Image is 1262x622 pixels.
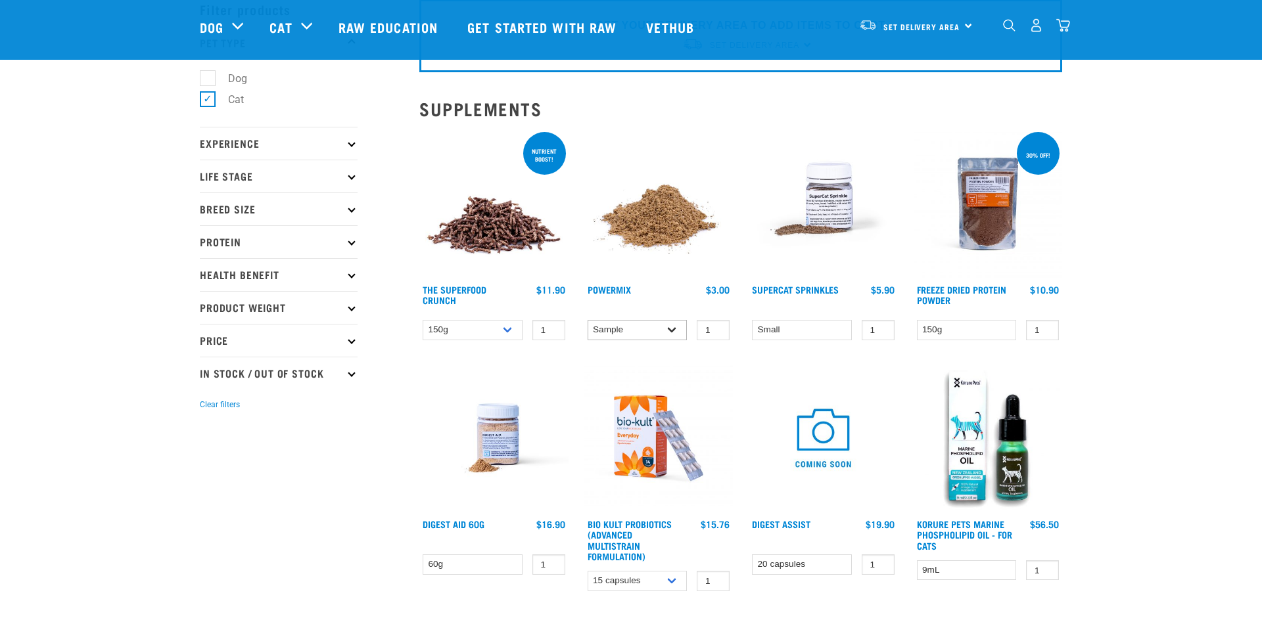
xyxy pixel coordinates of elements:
div: $11.90 [536,284,565,295]
a: Korure Pets Marine Phospholipid Oil - for Cats [917,522,1012,547]
div: $56.50 [1030,519,1059,529]
div: $5.90 [871,284,895,295]
input: 1 [1026,560,1059,581]
input: 1 [532,554,565,575]
img: 2023 AUG RE Product1724 [584,364,734,513]
a: Supercat Sprinkles [752,287,839,292]
p: Product Weight [200,291,358,324]
div: nutrient boost! [523,141,566,169]
a: Bio Kult Probiotics (Advanced Multistrain Formulation) [588,522,672,558]
input: 1 [862,320,895,340]
img: van-moving.png [859,19,877,31]
p: Price [200,324,358,357]
img: home-icon@2x.png [1056,18,1070,32]
a: Digest Assist [752,522,810,526]
label: Dog [207,70,252,87]
a: Vethub [633,1,711,53]
a: Freeze Dried Protein Powder [917,287,1006,302]
input: 1 [862,554,895,575]
span: Set Delivery Area [883,24,960,29]
img: COMING SOON [749,364,898,513]
input: 1 [532,320,565,340]
img: user.png [1029,18,1043,32]
a: Raw Education [325,1,454,53]
img: Cat MP Oilsmaller 1024x1024 [914,364,1063,513]
h2: Supplements [419,99,1062,119]
input: 1 [1026,320,1059,340]
a: The Superfood Crunch [423,287,486,302]
img: FD Protein Powder [914,129,1063,278]
img: Raw Essentials Digest Aid Pet Supplement [419,364,569,513]
img: Plastic Container of SuperCat Sprinkles With Product Shown Outside Of The Bottle [749,129,898,278]
a: Dog [200,17,223,37]
div: $16.90 [536,519,565,529]
a: Get started with Raw [454,1,633,53]
input: 1 [697,320,730,340]
div: $10.90 [1030,284,1059,295]
input: 1 [697,571,730,591]
a: Digest Aid 60g [423,522,484,526]
div: $19.90 [866,519,895,529]
a: Cat [269,17,292,37]
button: Clear filters [200,399,240,411]
a: Powermix [588,287,631,292]
div: $3.00 [706,284,730,295]
p: Health Benefit [200,258,358,291]
p: Experience [200,127,358,160]
img: 1311 Superfood Crunch 01 [419,129,569,278]
p: Breed Size [200,192,358,225]
label: Cat [207,91,249,108]
div: $15.76 [701,519,730,529]
div: 30% off! [1020,145,1056,165]
img: home-icon-1@2x.png [1003,19,1016,32]
p: In Stock / Out Of Stock [200,357,358,389]
p: Protein [200,225,358,258]
img: Pile Of PowerMix For Pets [584,129,734,278]
p: Life Stage [200,160,358,192]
